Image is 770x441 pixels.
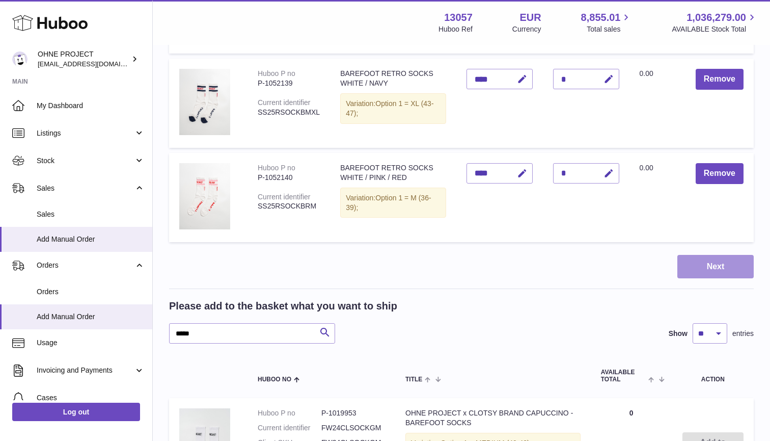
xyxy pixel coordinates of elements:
[258,201,320,211] div: SS25RSOCKBRM
[512,24,541,34] div: Currency
[672,11,758,34] a: 1,036,279.00 AVAILABLE Stock Total
[12,51,28,67] img: support@ohneproject.com
[38,60,150,68] span: [EMAIL_ADDRESS][DOMAIN_NAME]
[405,376,422,383] span: Title
[587,24,632,34] span: Total sales
[258,164,295,172] div: Huboo P no
[37,366,134,375] span: Invoicing and Payments
[258,69,295,77] div: Huboo P no
[672,359,754,393] th: Action
[581,11,621,24] span: 8,855.01
[37,338,145,348] span: Usage
[321,423,385,433] dd: FW24CLSOCKGM
[732,329,754,339] span: entries
[37,393,145,403] span: Cases
[258,98,311,107] div: Current identifier
[258,173,320,183] div: P-1052140
[37,210,145,219] span: Sales
[258,108,320,117] div: SS25RSOCKBMXL
[669,329,687,339] label: Show
[601,369,646,382] span: AVAILABLE Total
[258,423,321,433] dt: Current identifier
[346,194,431,212] span: Option 1 = M (36-39);
[37,128,134,138] span: Listings
[444,11,473,24] strong: 13057
[37,287,145,297] span: Orders
[519,11,541,24] strong: EUR
[696,69,744,90] button: Remove
[258,408,321,418] dt: Huboo P no
[438,24,473,34] div: Huboo Ref
[640,164,653,172] span: 0.00
[340,188,446,218] div: Variation:
[37,101,145,111] span: My Dashboard
[37,235,145,244] span: Add Manual Order
[37,184,134,193] span: Sales
[258,193,311,201] div: Current identifier
[179,69,230,135] img: BAREFOOT RETRO SOCKS WHITE / NAVY
[169,299,397,313] h2: Please add to the basket what you want to ship
[12,403,140,421] a: Log out
[677,255,754,279] button: Next
[37,312,145,322] span: Add Manual Order
[321,408,385,418] dd: P-1019953
[38,49,129,69] div: OHNE PROJECT
[37,156,134,166] span: Stock
[581,11,632,34] a: 8,855.01 Total sales
[686,11,746,24] span: 1,036,279.00
[696,163,744,184] button: Remove
[346,99,433,117] span: Option 1 = XL (43-47);
[258,376,291,383] span: Huboo no
[330,153,456,242] td: BAREFOOT RETRO SOCKS WHITE / PINK / RED
[179,163,230,229] img: BAREFOOT RETRO SOCKS WHITE / PINK / RED
[640,69,653,77] span: 0.00
[258,79,320,88] div: P-1052139
[672,24,758,34] span: AVAILABLE Stock Total
[37,261,134,270] span: Orders
[340,93,446,124] div: Variation:
[330,59,456,148] td: BAREFOOT RETRO SOCKS WHITE / NAVY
